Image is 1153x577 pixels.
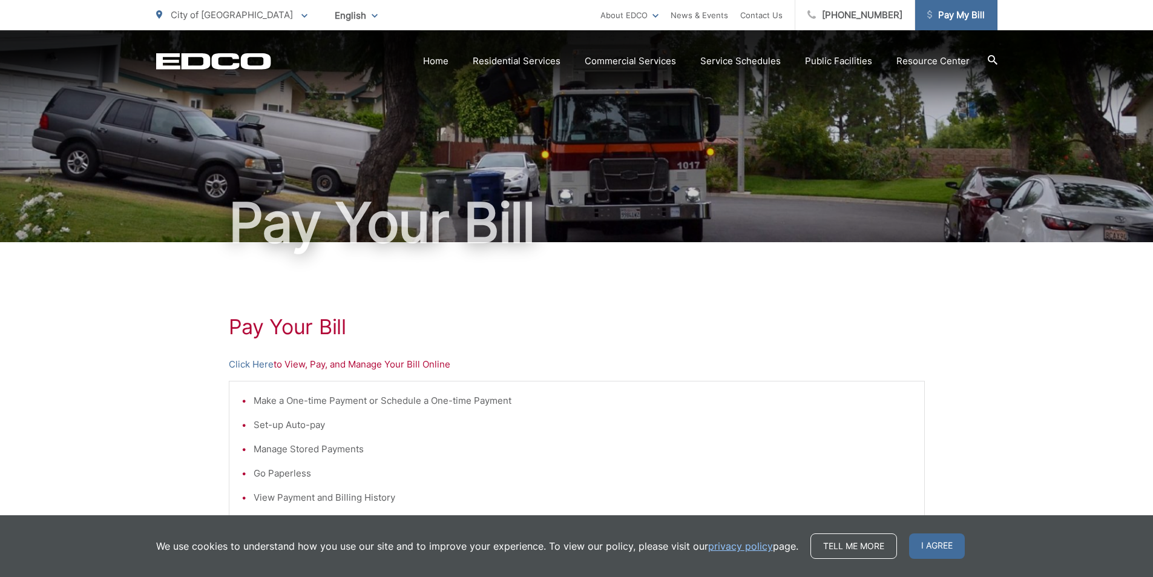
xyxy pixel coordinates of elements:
li: Make a One-time Payment or Schedule a One-time Payment [254,394,912,408]
a: News & Events [671,8,728,22]
li: Go Paperless [254,466,912,481]
p: to View, Pay, and Manage Your Bill Online [229,357,925,372]
li: Set-up Auto-pay [254,418,912,432]
a: Resource Center [896,54,970,68]
a: Contact Us [740,8,783,22]
span: I agree [909,533,965,559]
a: Service Schedules [700,54,781,68]
li: View Payment and Billing History [254,490,912,505]
span: City of [GEOGRAPHIC_DATA] [171,9,293,21]
h1: Pay Your Bill [229,315,925,339]
a: Public Facilities [805,54,872,68]
h1: Pay Your Bill [156,193,997,253]
a: Tell me more [810,533,897,559]
a: Commercial Services [585,54,676,68]
a: Click Here [229,357,274,372]
a: About EDCO [600,8,659,22]
span: Pay My Bill [927,8,985,22]
p: We use cookies to understand how you use our site and to improve your experience. To view our pol... [156,539,798,553]
a: privacy policy [708,539,773,553]
span: English [326,5,387,26]
a: Residential Services [473,54,560,68]
a: Home [423,54,448,68]
li: Manage Stored Payments [254,442,912,457]
a: EDCD logo. Return to the homepage. [156,53,271,70]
